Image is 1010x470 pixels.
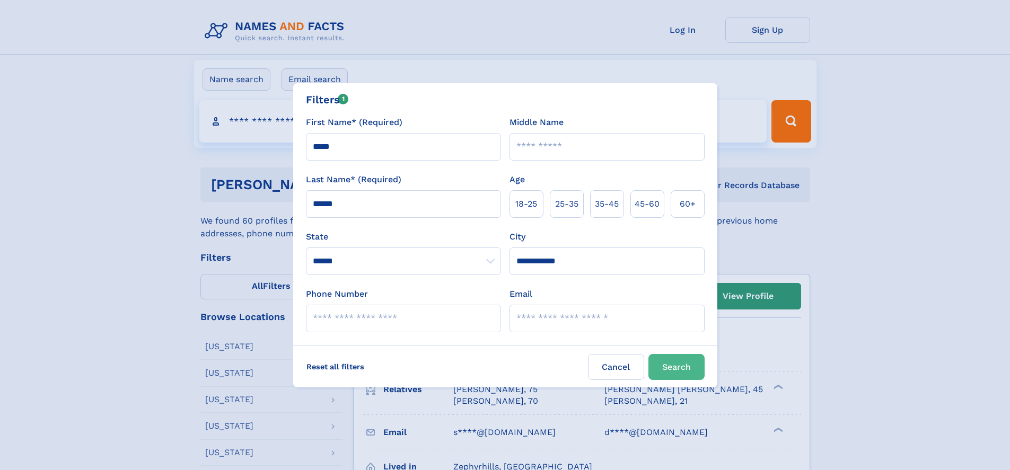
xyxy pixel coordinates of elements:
[588,354,644,380] label: Cancel
[510,116,564,129] label: Middle Name
[306,173,401,186] label: Last Name* (Required)
[635,198,660,210] span: 45‑60
[510,288,532,300] label: Email
[300,354,371,379] label: Reset all filters
[680,198,696,210] span: 60+
[510,173,525,186] label: Age
[306,288,368,300] label: Phone Number
[595,198,619,210] span: 35‑45
[515,198,537,210] span: 18‑25
[306,92,349,108] div: Filters
[306,116,402,129] label: First Name* (Required)
[306,230,501,243] label: State
[648,354,705,380] button: Search
[510,230,525,243] label: City
[555,198,578,210] span: 25‑35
